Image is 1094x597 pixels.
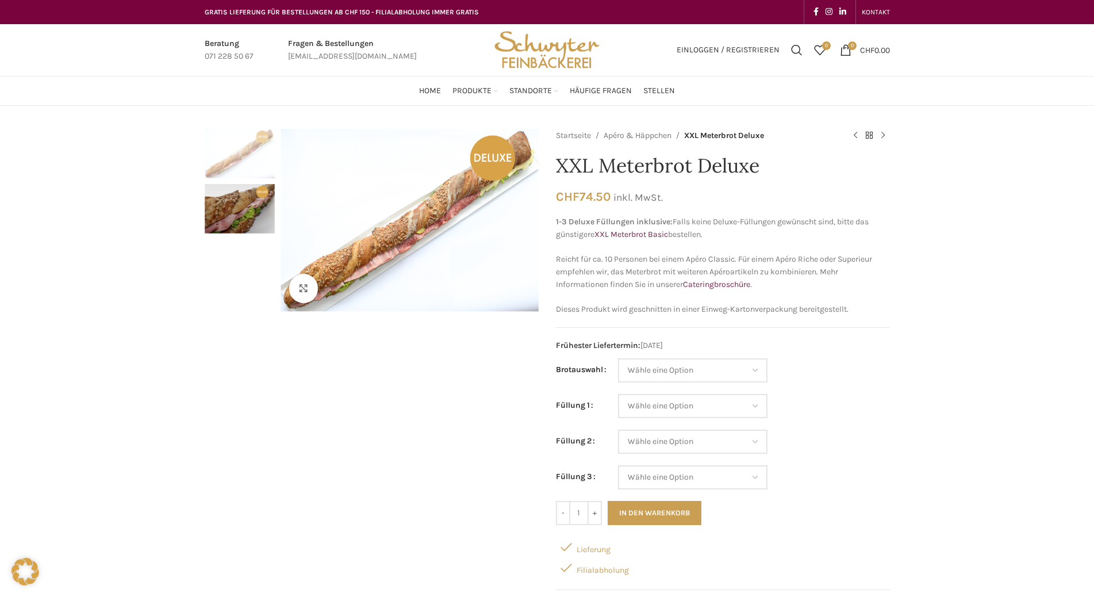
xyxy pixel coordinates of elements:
[205,129,275,178] img: XXL Meterbrot Deluxe
[570,79,632,102] a: Häufige Fragen
[556,217,673,227] strong: 1-3 Deluxe Füllungen inklusive:
[834,39,896,62] a: 0 CHF0.00
[604,129,671,142] a: Apéro & Häppchen
[205,184,275,234] img: XXL Meterbrot Deluxe – Bild 2
[556,129,837,143] nav: Breadcrumb
[556,470,596,483] label: Füllung 3
[556,154,890,178] h1: XXL Meterbrot Deluxe
[860,45,890,55] bdi: 0.00
[594,229,668,239] a: XXL Meterbrot Basic
[556,557,890,578] div: Filialabholung
[452,86,492,97] span: Produkte
[613,192,663,203] small: inkl. MwSt.
[556,537,890,557] div: Lieferung
[588,501,602,525] input: +
[556,303,890,316] p: Dieses Produkt wird geschnitten in einer Einweg-Kartonverpackung bereitgestellt.
[822,41,831,50] span: 0
[205,8,479,16] span: GRATIS LIEFERUNG FÜR BESTELLUNGEN AB CHF 150 - FILIALABHOLUNG IMMER GRATIS
[205,184,275,239] div: 2 / 2
[822,4,836,20] a: Instagram social link
[199,79,896,102] div: Main navigation
[810,4,822,20] a: Facebook social link
[848,41,857,50] span: 0
[509,86,552,97] span: Standorte
[671,39,785,62] a: Einloggen / Registrieren
[419,79,441,102] a: Home
[556,129,591,142] a: Startseite
[643,86,675,97] span: Stellen
[643,79,675,102] a: Stellen
[278,129,542,312] div: 1 / 2
[490,44,603,54] a: Site logo
[452,79,498,102] a: Produkte
[556,399,593,412] label: Füllung 1
[556,340,640,350] span: Frühester Liefertermin:
[570,501,588,525] input: Produktmenge
[556,253,890,292] p: Reicht für ca. 10 Personen bei einem Apéro Classic. Für einem Apéro Riche oder Superieur empfehle...
[684,129,764,142] span: XXL Meterbrot Deluxe
[677,46,780,54] span: Einloggen / Registrieren
[808,39,831,62] div: Meine Wunschliste
[608,501,701,525] button: In den Warenkorb
[509,79,558,102] a: Standorte
[205,129,275,184] div: 1 / 2
[288,37,417,63] a: Infobox link
[683,280,750,289] a: Cateringbroschüre
[876,129,890,143] a: Next product
[862,8,890,16] span: KONTAKT
[556,189,611,204] bdi: 74.50
[862,1,890,24] a: KONTAKT
[860,45,874,55] span: CHF
[556,435,595,447] label: Füllung 2
[836,4,850,20] a: Linkedin social link
[556,189,579,204] span: CHF
[556,363,607,376] label: Brotauswahl
[205,37,254,63] a: Infobox link
[785,39,808,62] a: Suchen
[556,216,890,242] p: Falls keine Deluxe-Füllungen gewünscht sind, bitte das günstigere bestellen.
[556,339,890,352] span: [DATE]
[849,129,862,143] a: Previous product
[570,86,632,97] span: Häufige Fragen
[856,1,896,24] div: Secondary navigation
[419,86,441,97] span: Home
[556,501,570,525] input: -
[490,24,603,76] img: Bäckerei Schwyter
[808,39,831,62] a: 0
